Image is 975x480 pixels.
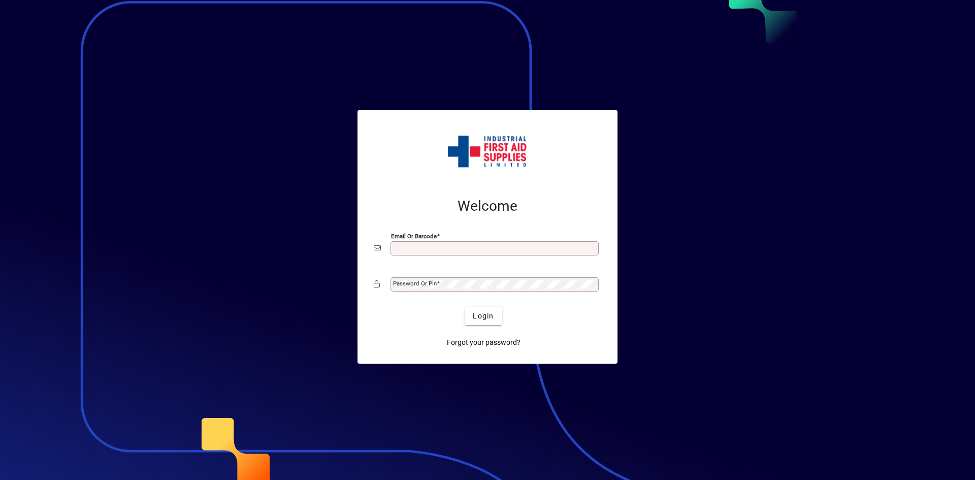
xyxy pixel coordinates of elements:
span: Forgot your password? [447,337,521,348]
button: Login [465,307,502,325]
mat-label: Password or Pin [393,280,437,287]
a: Forgot your password? [443,333,525,351]
h2: Welcome [374,198,601,215]
mat-label: Email or Barcode [391,233,437,240]
span: Login [473,311,494,322]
